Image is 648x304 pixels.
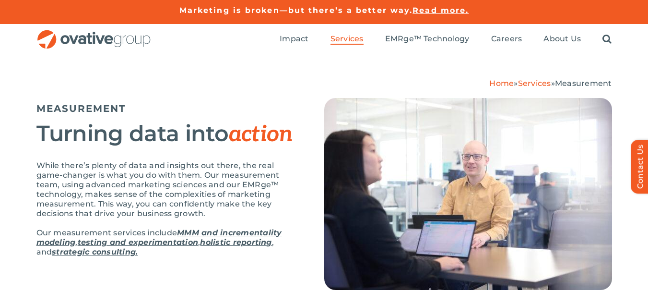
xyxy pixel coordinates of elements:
[491,34,522,45] a: Careers
[36,228,300,257] p: Our measurement services include , , , and
[330,34,364,45] a: Services
[489,79,612,88] span: » »
[385,34,470,44] span: EMRge™ Technology
[36,228,282,247] a: MMM and incrementality modeling
[324,98,612,290] img: Measurement – Hero
[179,6,413,15] a: Marketing is broken—but there’s a better way.
[385,34,470,45] a: EMRge™ Technology
[280,24,612,55] nav: Menu
[36,103,300,114] h5: MEASUREMENT
[229,121,293,148] em: action
[602,34,612,45] a: Search
[280,34,308,44] span: Impact
[78,238,198,247] a: testing and experimentation
[330,34,364,44] span: Services
[555,79,612,88] span: Measurement
[36,122,300,146] h2: Turning data into
[280,34,308,45] a: Impact
[518,79,551,88] a: Services
[489,79,514,88] a: Home
[52,247,138,256] a: strategic consulting.
[543,34,581,44] span: About Us
[491,34,522,44] span: Careers
[543,34,581,45] a: About Us
[36,29,152,38] a: OG_Full_horizontal_RGB
[36,161,300,219] p: While there’s plenty of data and insights out there, the real game-changer is what you do with th...
[412,6,469,15] a: Read more.
[200,238,271,247] a: holistic reporting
